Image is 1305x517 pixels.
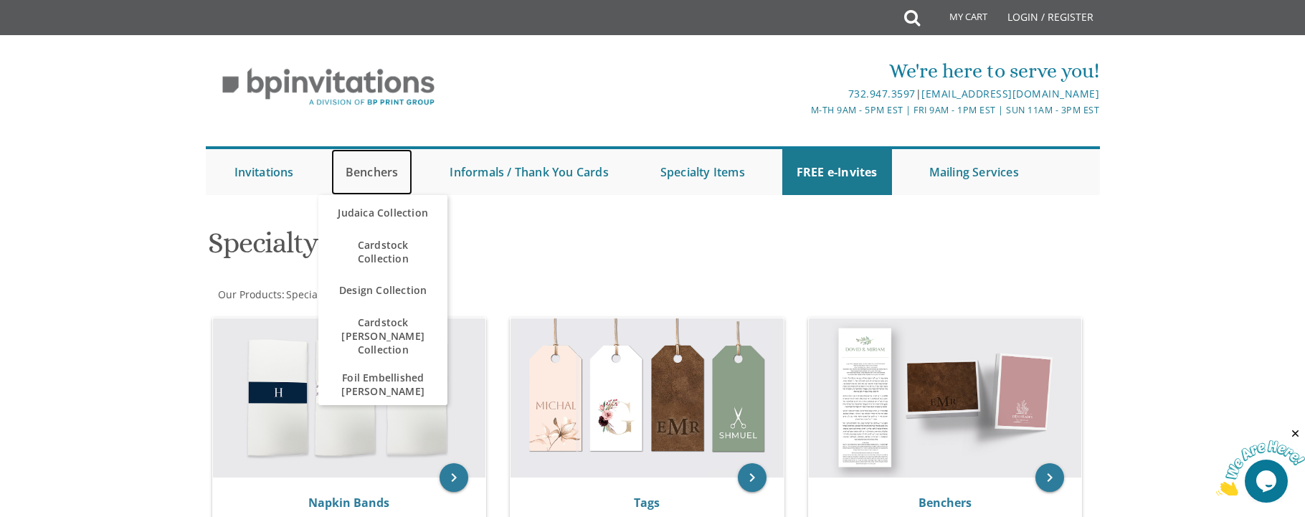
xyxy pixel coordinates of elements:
iframe: chat widget [1216,427,1305,495]
span: Cardstock [PERSON_NAME] Collection [333,308,433,364]
a: Mailing Services [915,149,1033,195]
a: Invitations [220,149,308,195]
a: 732.947.3597 [848,87,916,100]
img: BP Invitation Loft [206,57,452,117]
h1: Specialty Items [208,227,793,270]
a: keyboard_arrow_right [1035,463,1064,492]
img: Tags [511,318,784,478]
a: Tags [634,495,660,511]
span: Foil Embellished [PERSON_NAME] [333,364,433,405]
div: | [504,85,1099,103]
a: My Cart [919,1,997,37]
a: Benchers [331,149,413,195]
a: Cardstock [PERSON_NAME] Collection [318,308,447,364]
div: We're here to serve you! [504,57,1099,85]
a: Specialty Items [285,288,359,301]
a: Foil Embellished [PERSON_NAME] [318,364,447,405]
img: Napkin Bands [213,318,486,478]
div: M-Th 9am - 5pm EST | Fri 9am - 1pm EST | Sun 11am - 3pm EST [504,103,1099,118]
a: FREE e-Invites [782,149,892,195]
a: Our Products [217,288,282,301]
img: Benchers [809,318,1082,478]
a: [EMAIL_ADDRESS][DOMAIN_NAME] [921,87,1099,100]
span: Cardstock Collection [333,231,433,272]
a: Cardstock Collection [318,231,447,272]
span: Specialty Items [286,288,359,301]
a: Informals / Thank You Cards [435,149,622,195]
a: Benchers [919,495,972,511]
a: Specialty Items [646,149,759,195]
a: Judaica Collection [318,195,447,231]
a: Design Collection [318,272,447,308]
a: keyboard_arrow_right [440,463,468,492]
div: : [206,288,653,302]
a: keyboard_arrow_right [738,463,767,492]
a: Napkin Bands [308,495,389,511]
